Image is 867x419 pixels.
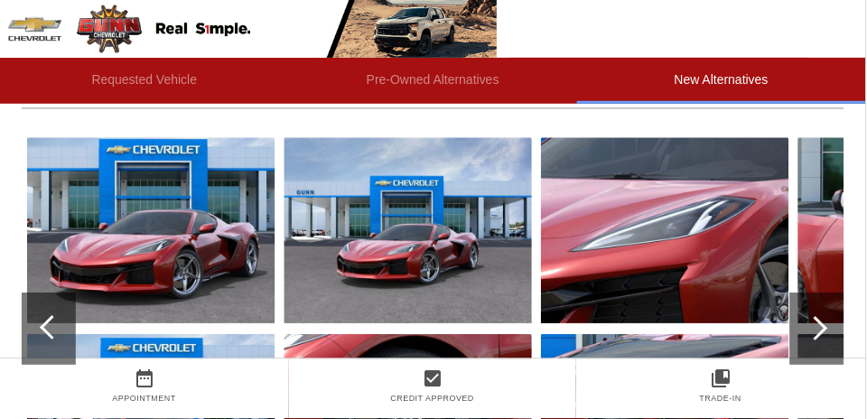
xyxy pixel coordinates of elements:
li: New Alternatives [578,58,867,104]
li: Pre-Owned Alternatives [289,58,578,104]
a: Appointment [113,395,177,404]
a: Credit Approved [391,395,475,404]
img: 10.jpg [542,138,790,324]
img: 6.jpg [27,138,275,324]
img: 8.jpg [284,138,533,324]
a: Trade-In [701,395,743,404]
a: check_box [289,368,578,390]
a: collections_bookmark [577,368,866,390]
